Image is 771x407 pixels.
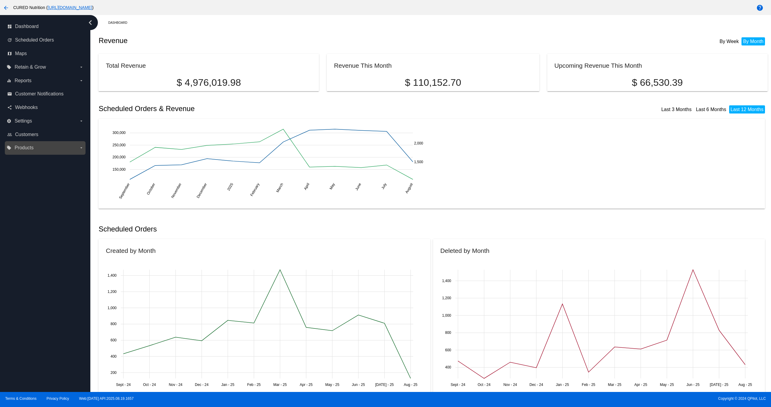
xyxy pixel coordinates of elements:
text: December [196,182,208,199]
span: Scheduled Orders [15,37,54,43]
a: Dashboard [108,18,133,27]
text: 800 [111,322,117,326]
h2: Revenue [98,36,433,45]
a: people_outline Customers [7,130,84,139]
text: 1,400 [442,279,451,283]
text: 600 [445,348,451,352]
text: Sept - 24 [116,383,131,387]
i: people_outline [7,132,12,137]
text: Nov - 24 [169,383,183,387]
text: Apr - 25 [300,383,313,387]
text: 400 [111,354,117,359]
p: $ 66,530.39 [554,77,760,88]
mat-icon: help [756,4,763,11]
a: update Scheduled Orders [7,35,84,45]
p: $ 110,152.70 [334,77,532,88]
text: 800 [445,331,451,335]
a: Last 3 Months [661,107,692,112]
a: Last 12 Months [731,107,763,112]
i: update [7,38,12,42]
text: Apr - 25 [634,383,647,387]
text: October [146,182,156,195]
text: 1,400 [108,273,117,278]
text: 1,200 [108,290,117,294]
mat-icon: arrow_back [2,4,10,11]
text: 1,000 [108,306,117,310]
a: Privacy Policy [47,396,69,401]
text: Jan - 25 [221,383,235,387]
text: Feb - 25 [582,383,595,387]
text: 1,500 [414,160,423,164]
text: Mar - 25 [273,383,287,387]
i: local_offer [7,145,11,150]
text: 150,000 [113,167,126,172]
text: July [381,182,388,190]
text: Aug - 25 [404,383,418,387]
p: $ 4,976,019.98 [106,77,312,88]
h2: Upcoming Revenue This Month [554,62,642,69]
a: dashboard Dashboard [7,22,84,31]
a: [URL][DOMAIN_NAME] [48,5,92,10]
span: Webhooks [15,105,38,110]
h2: Revenue This Month [334,62,392,69]
span: Settings [14,118,32,124]
text: May - 25 [325,383,339,387]
text: [DATE] - 25 [710,383,729,387]
span: Dashboard [15,24,39,29]
text: Jun - 25 [686,383,700,387]
span: Reports [14,78,31,83]
text: September [118,182,131,200]
h2: Scheduled Orders [98,225,433,233]
text: Sept - 24 [451,383,465,387]
text: 300,000 [113,131,126,135]
text: Feb - 25 [247,383,261,387]
text: Nov - 24 [503,383,517,387]
a: share Webhooks [7,103,84,112]
text: Aug - 25 [738,383,752,387]
h2: Deleted by Month [440,247,489,254]
text: 2025 [226,182,234,191]
a: Last 6 Months [696,107,726,112]
i: email [7,92,12,96]
text: May - 25 [660,383,674,387]
text: Oct - 24 [478,383,491,387]
i: dashboard [7,24,12,29]
text: November [170,182,183,199]
a: email Customer Notifications [7,89,84,99]
i: local_offer [7,65,11,70]
i: map [7,51,12,56]
text: May [329,182,336,190]
text: Dec - 24 [529,383,543,387]
i: share [7,105,12,110]
li: By Month [741,37,765,45]
i: settings [7,119,11,123]
i: equalizer [7,78,11,83]
a: map Maps [7,49,84,58]
i: chevron_left [86,18,95,27]
span: Products [14,145,33,151]
a: Terms & Conditions [5,396,36,401]
text: 400 [445,365,451,370]
span: Customer Notifications [15,91,64,97]
text: Jan - 25 [556,383,569,387]
i: arrow_drop_down [79,145,84,150]
text: March [276,182,284,193]
span: CURED Nutrition ( ) [13,5,94,10]
text: June [354,182,362,191]
li: By Week [718,37,740,45]
text: 250,000 [113,143,126,147]
text: 1,000 [442,313,451,318]
i: arrow_drop_down [79,119,84,123]
text: February [250,182,261,197]
text: Jun - 25 [352,383,365,387]
text: Oct - 24 [143,383,156,387]
text: 1,200 [442,296,451,300]
h2: Total Revenue [106,62,146,69]
text: Dec - 24 [195,383,209,387]
i: arrow_drop_down [79,65,84,70]
text: 200,000 [113,155,126,159]
text: [DATE] - 25 [375,383,394,387]
text: Mar - 25 [608,383,622,387]
text: 600 [111,338,117,343]
span: Copyright © 2024 QPilot, LLC [391,396,766,401]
